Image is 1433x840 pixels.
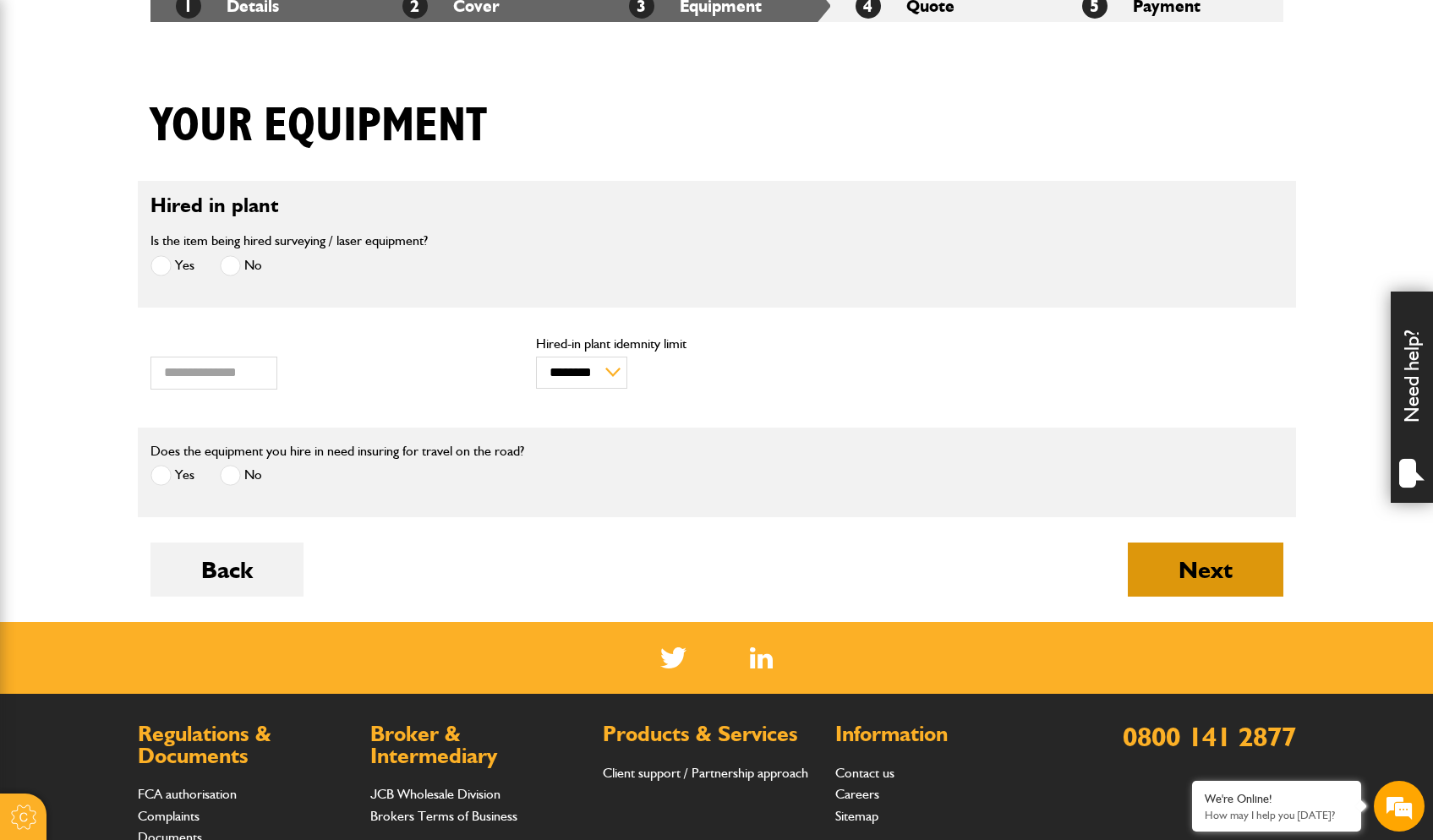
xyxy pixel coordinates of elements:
a: Contact us [835,765,894,781]
h2: Products & Services [603,723,818,745]
h2: Broker & Intermediary [370,723,586,766]
label: Yes [150,465,194,486]
a: JCB Wholesale Division [370,786,500,802]
a: Brokers Terms of Business [370,808,517,824]
a: Client support / Partnership approach [603,765,808,781]
a: Sitemap [835,808,878,824]
p: How may I help you today? [1205,809,1348,821]
a: Careers [835,786,879,802]
a: Complaints [138,808,200,824]
div: Need help? [1391,292,1433,503]
h1: Your equipment [150,98,487,155]
label: No [220,255,262,276]
h2: Hired in plant [150,194,1283,218]
button: Next [1128,543,1283,597]
label: Does the equipment you hire in need insuring for travel on the road? [150,445,524,458]
a: LinkedIn [750,647,773,668]
img: Linked In [750,647,773,668]
div: We're Online! [1205,792,1348,806]
img: Twitter [660,647,686,668]
h2: Regulations & Documents [138,723,353,766]
button: Back [150,543,304,597]
label: Yes [150,255,194,276]
label: No [220,465,262,486]
label: Is the item being hired surveying / laser equipment? [150,234,428,248]
label: Hired-in plant idemnity limit [536,337,897,351]
a: FCA authorisation [138,786,237,802]
a: 0800 141 2877 [1123,720,1296,753]
h2: Information [835,723,1051,745]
